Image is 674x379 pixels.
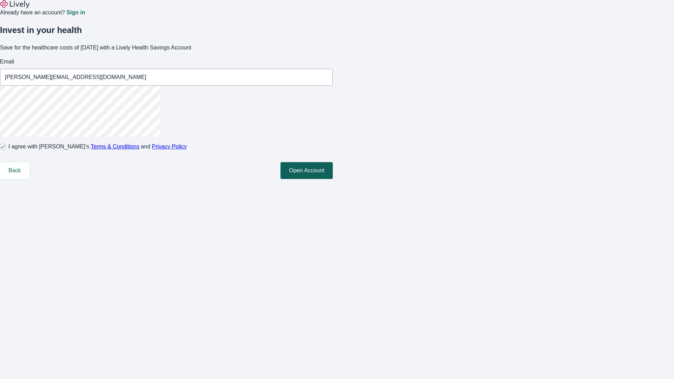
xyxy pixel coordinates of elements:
[66,10,85,15] a: Sign in
[91,144,139,149] a: Terms & Conditions
[8,142,187,151] span: I agree with [PERSON_NAME]’s and
[280,162,333,179] button: Open Account
[152,144,187,149] a: Privacy Policy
